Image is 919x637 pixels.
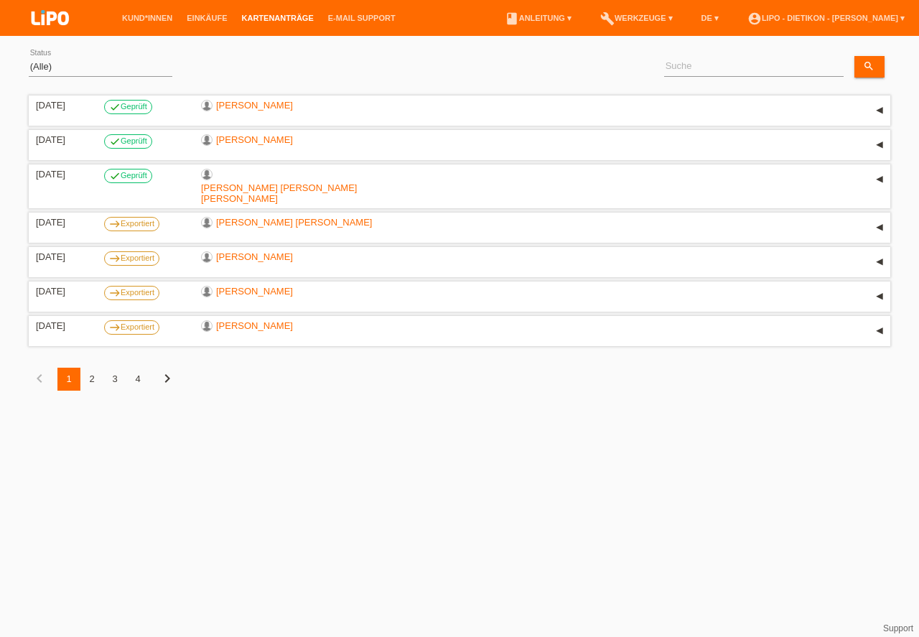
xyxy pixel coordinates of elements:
a: buildWerkzeuge ▾ [593,14,680,22]
div: 1 [57,368,80,391]
a: Support [883,623,913,633]
div: [DATE] [36,251,93,262]
a: [PERSON_NAME] [PERSON_NAME] [PERSON_NAME] [201,182,357,204]
i: east [109,253,121,264]
label: Exportiert [104,320,159,335]
label: Geprüft [104,100,152,114]
a: bookAnleitung ▾ [498,14,579,22]
i: check [109,170,121,182]
div: [DATE] [36,320,93,331]
label: Exportiert [104,251,159,266]
a: account_circleLIPO - Dietikon - [PERSON_NAME] ▾ [740,14,912,22]
i: search [863,60,874,72]
i: check [109,136,121,147]
div: auf-/zuklappen [869,134,890,156]
div: [DATE] [36,286,93,297]
a: Kund*innen [115,14,179,22]
a: [PERSON_NAME] [PERSON_NAME] [216,217,372,228]
div: auf-/zuklappen [869,100,890,121]
i: account_circle [747,11,762,26]
label: Exportiert [104,217,159,231]
a: LIPO pay [14,29,86,40]
a: Kartenanträge [235,14,321,22]
div: 4 [126,368,149,391]
i: chevron_left [31,370,48,387]
i: check [109,101,121,113]
div: 3 [103,368,126,391]
div: [DATE] [36,169,93,180]
a: [PERSON_NAME] [216,320,293,331]
label: Exportiert [104,286,159,300]
div: auf-/zuklappen [869,217,890,238]
i: east [109,218,121,230]
i: chevron_right [159,370,176,387]
div: [DATE] [36,100,93,111]
a: [PERSON_NAME] [216,134,293,145]
i: book [505,11,519,26]
a: [PERSON_NAME] [216,286,293,297]
i: east [109,322,121,333]
a: E-Mail Support [321,14,403,22]
a: [PERSON_NAME] [216,100,293,111]
a: search [854,56,885,78]
div: auf-/zuklappen [869,251,890,273]
div: [DATE] [36,217,93,228]
div: 2 [80,368,103,391]
i: east [109,287,121,299]
a: Einkäufe [179,14,234,22]
a: DE ▾ [694,14,726,22]
label: Geprüft [104,169,152,183]
a: [PERSON_NAME] [216,251,293,262]
div: auf-/zuklappen [869,169,890,190]
i: build [600,11,615,26]
label: Geprüft [104,134,152,149]
div: auf-/zuklappen [869,286,890,307]
div: [DATE] [36,134,93,145]
div: auf-/zuklappen [869,320,890,342]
